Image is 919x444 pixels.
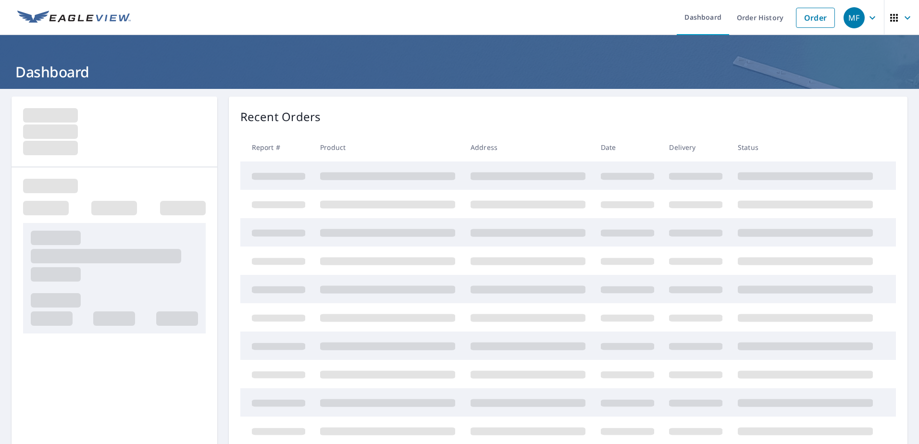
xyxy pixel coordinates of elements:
img: EV Logo [17,11,131,25]
th: Date [593,133,662,161]
p: Recent Orders [240,108,321,125]
th: Address [463,133,593,161]
th: Product [312,133,463,161]
th: Report # [240,133,313,161]
div: MF [844,7,865,28]
th: Delivery [661,133,730,161]
th: Status [730,133,881,161]
h1: Dashboard [12,62,907,82]
a: Order [796,8,835,28]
